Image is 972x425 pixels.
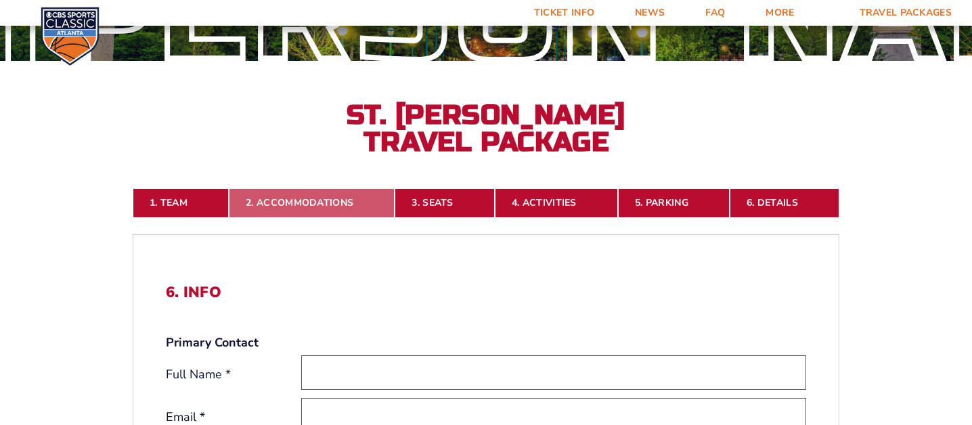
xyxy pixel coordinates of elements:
strong: Primary Contact [166,334,259,351]
a: 5. Parking [618,188,730,218]
label: Full Name * [166,366,301,383]
a: 3. Seats [395,188,494,218]
a: 1. Team [133,188,229,218]
h2: 6. Info [166,284,806,301]
a: 4. Activities [495,188,618,218]
a: 2. Accommodations [229,188,395,218]
img: CBS Sports Classic [41,7,100,66]
h2: St. [PERSON_NAME] Travel Package [337,102,635,156]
